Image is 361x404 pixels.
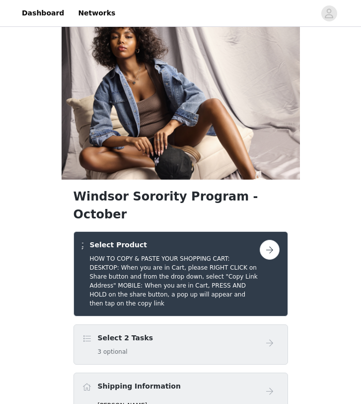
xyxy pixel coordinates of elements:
[16,2,70,24] a: Dashboard
[98,333,153,343] h4: Select 2 Tasks
[73,324,288,365] div: Select 2 Tasks
[98,347,153,356] h5: 3 optional
[89,254,259,308] h5: HOW TO COPY & PASTE YOUR SHOPPING CART: DESKTOP: When you are in Cart, please RIGHT CLICK on Shar...
[98,381,181,392] h4: Shipping Information
[89,240,259,250] h4: Select Product
[72,2,121,24] a: Networks
[73,188,288,223] h1: Windsor Sorority Program - October
[62,20,300,180] img: campaign image
[324,5,334,21] div: avatar
[73,231,288,316] div: Select Product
